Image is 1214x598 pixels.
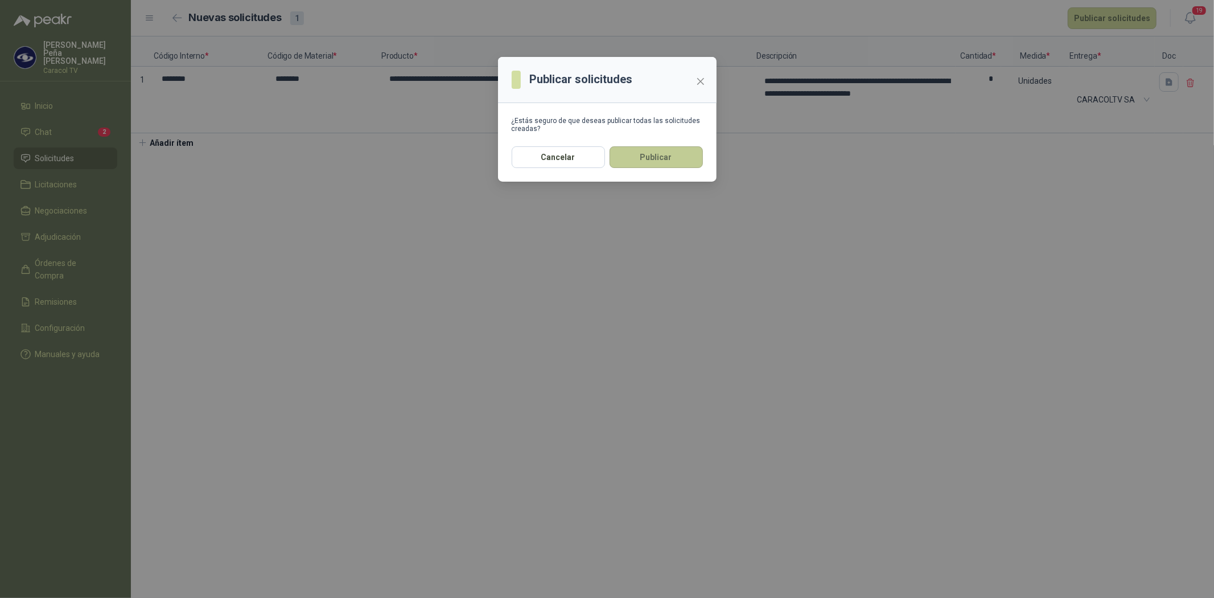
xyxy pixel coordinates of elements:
[512,117,703,133] div: ¿Estás seguro de que deseas publicar todas las solicitudes creadas?
[692,72,710,91] button: Close
[696,77,705,86] span: close
[610,146,703,168] button: Publicar
[512,146,605,168] button: Cancelar
[530,71,633,88] h3: Publicar solicitudes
